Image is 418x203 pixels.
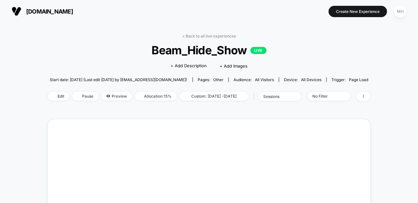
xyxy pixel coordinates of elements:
[198,77,224,82] div: Pages:
[331,77,368,82] div: Trigger:
[250,47,266,54] p: LIVE
[255,77,274,82] span: All Visitors
[135,92,176,101] span: Allocation: 15%
[26,8,73,15] span: [DOMAIN_NAME]
[234,77,274,82] div: Audience:
[10,6,75,16] button: [DOMAIN_NAME]
[64,43,354,57] span: Beam_Hide_Show
[50,77,187,82] span: Start date: [DATE] (Last edit [DATE] by [EMAIL_ADDRESS][DOMAIN_NAME])
[101,92,132,101] span: Preview
[252,92,258,101] span: |
[392,5,408,18] button: MH
[394,5,406,18] div: MH
[171,63,207,69] span: + Add Description
[213,77,224,82] span: other
[48,92,69,101] span: Edit
[180,92,248,101] span: Custom: [DATE] - [DATE]
[312,94,338,99] div: No Filter
[182,34,236,38] a: < Back to all live experiences
[12,6,21,16] img: Visually logo
[301,77,321,82] span: all devices
[329,6,387,17] button: Create New Experience
[263,94,289,99] div: sessions
[220,63,247,69] span: + Add Images
[279,77,326,82] span: Device:
[72,92,98,101] span: Pause
[349,77,368,82] span: Page Load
